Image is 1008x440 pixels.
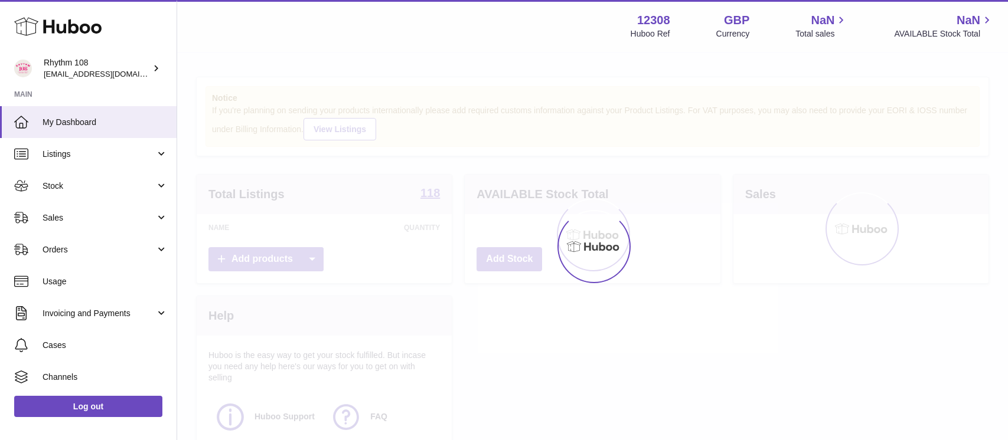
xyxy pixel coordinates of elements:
span: NaN [811,12,834,28]
span: Sales [43,212,155,224]
div: Currency [716,28,750,40]
span: Cases [43,340,168,351]
span: NaN [957,12,980,28]
a: Log out [14,396,162,417]
span: [EMAIL_ADDRESS][DOMAIN_NAME] [44,69,174,78]
a: NaN Total sales [795,12,848,40]
div: Huboo Ref [631,28,670,40]
span: Usage [43,276,168,287]
a: NaN AVAILABLE Stock Total [894,12,994,40]
span: Orders [43,244,155,255]
img: orders@rhythm108.com [14,60,32,77]
strong: 12308 [637,12,670,28]
span: AVAILABLE Stock Total [894,28,994,40]
span: My Dashboard [43,117,168,128]
strong: GBP [724,12,749,28]
div: Rhythm 108 [44,57,150,80]
span: Listings [43,149,155,160]
span: Total sales [795,28,848,40]
span: Invoicing and Payments [43,308,155,319]
span: Stock [43,180,155,192]
span: Channels [43,372,168,383]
